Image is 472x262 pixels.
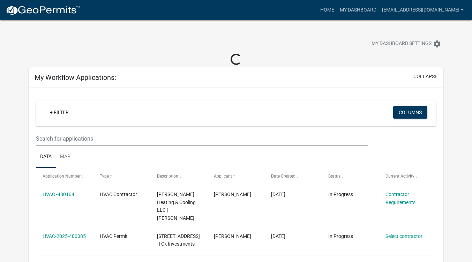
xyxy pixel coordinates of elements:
datatable-header-cell: Applicant [207,168,264,185]
span: My Dashboard Settings [372,40,432,48]
input: Search for applications [36,132,368,146]
datatable-header-cell: Type [93,168,150,185]
a: Data [36,146,56,168]
span: Brian Decker [214,192,251,197]
span: Date Created [271,174,295,179]
a: Map [56,146,75,168]
button: Columns [393,106,427,119]
datatable-header-cell: Date Created [264,168,322,185]
i: settings [433,40,441,48]
span: Decker Heating & Cooling LLC | Brian Decker | [157,192,196,221]
span: HVAC Permit [100,233,128,239]
datatable-header-cell: Description [150,168,207,185]
span: In Progress [328,192,353,197]
a: Home [317,3,337,17]
a: HVAC -480104 [43,192,74,197]
span: 09/17/2025 [271,192,285,197]
a: [EMAIL_ADDRESS][DOMAIN_NAME] [379,3,466,17]
span: HVAC Contractor [100,192,137,197]
span: 740 MECHANIC STREET | Ck Investments [157,233,200,247]
span: Application Number [43,174,81,179]
span: Current Activity [385,174,414,179]
a: Contractor Requirements [385,192,415,205]
a: HVAC-2025-480085 [43,233,86,239]
span: Applicant [214,174,232,179]
datatable-header-cell: Current Activity [379,168,436,185]
a: Select contractor [385,233,422,239]
span: 09/17/2025 [271,233,285,239]
span: Description [157,174,178,179]
a: My Dashboard [337,3,379,17]
datatable-header-cell: Status [322,168,379,185]
button: My Dashboard Settingssettings [366,37,447,51]
datatable-header-cell: Application Number [36,168,93,185]
button: collapse [413,73,437,80]
span: Brian Decker [214,233,251,239]
h5: My Workflow Applications: [35,73,116,82]
span: Type [100,174,109,179]
span: In Progress [328,233,353,239]
span: Status [328,174,340,179]
a: + Filter [44,106,74,119]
